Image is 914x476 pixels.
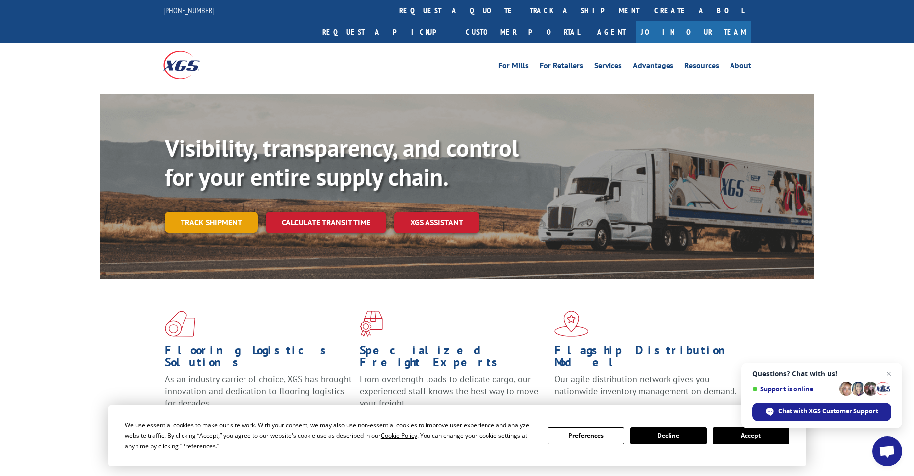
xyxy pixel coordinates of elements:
[554,373,737,397] span: Our agile distribution network gives you nationwide inventory management on demand.
[498,62,529,72] a: For Mills
[548,427,624,444] button: Preferences
[182,442,216,450] span: Preferences
[360,344,547,373] h1: Specialized Freight Experts
[108,405,806,466] div: Cookie Consent Prompt
[540,62,583,72] a: For Retailers
[360,373,547,417] p: From overlength loads to delicate cargo, our experienced staff knows the best way to move your fr...
[630,427,707,444] button: Decline
[315,21,458,43] a: Request a pickup
[394,212,479,233] a: XGS ASSISTANT
[587,21,636,43] a: Agent
[684,62,719,72] a: Resources
[883,368,895,380] span: Close chat
[165,311,195,337] img: xgs-icon-total-supply-chain-intelligence-red
[360,311,383,337] img: xgs-icon-focused-on-flooring-red
[594,62,622,72] a: Services
[872,436,902,466] div: Open chat
[458,21,587,43] a: Customer Portal
[752,370,891,378] span: Questions? Chat with us!
[730,62,751,72] a: About
[165,133,519,192] b: Visibility, transparency, and control for your entire supply chain.
[125,420,536,451] div: We use essential cookies to make our site work. With your consent, we may also use non-essential ...
[554,311,589,337] img: xgs-icon-flagship-distribution-model-red
[266,212,386,233] a: Calculate transit time
[165,373,352,408] span: As an industry carrier of choice, XGS has brought innovation and dedication to flooring logistics...
[636,21,751,43] a: Join Our Team
[165,212,258,233] a: Track shipment
[554,344,742,373] h1: Flagship Distribution Model
[633,62,673,72] a: Advantages
[165,344,352,373] h1: Flooring Logistics Solutions
[163,5,215,15] a: [PHONE_NUMBER]
[713,427,789,444] button: Accept
[778,407,878,416] span: Chat with XGS Customer Support
[752,385,836,393] span: Support is online
[381,431,417,440] span: Cookie Policy
[752,403,891,421] div: Chat with XGS Customer Support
